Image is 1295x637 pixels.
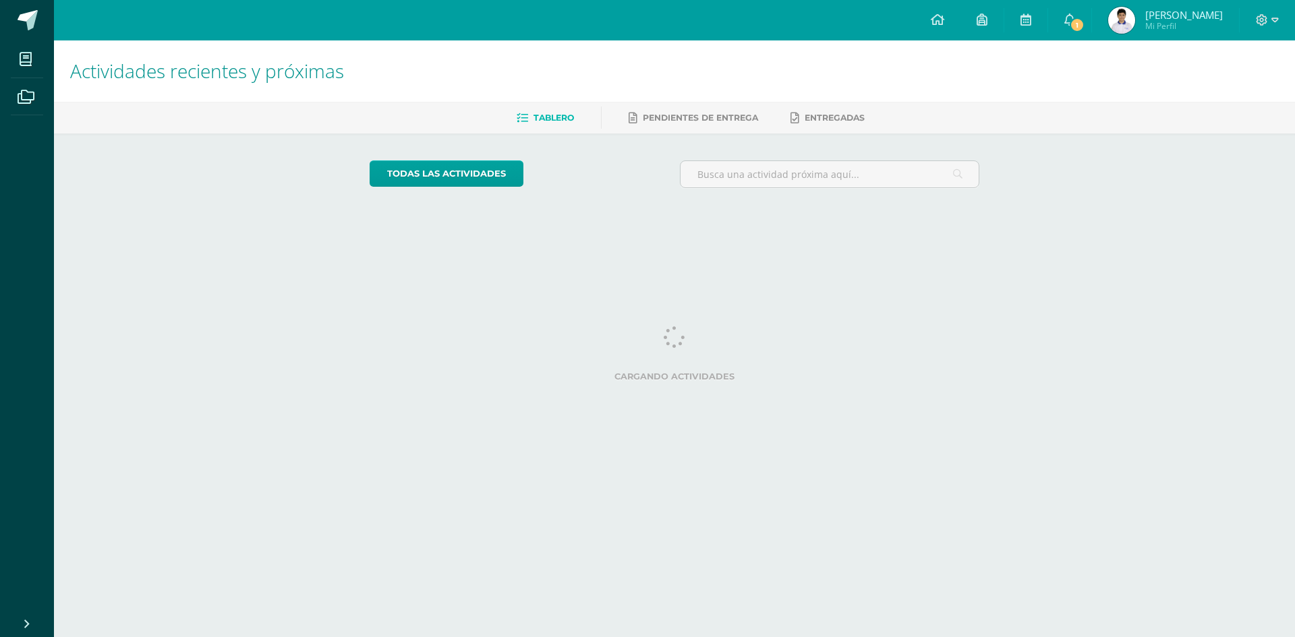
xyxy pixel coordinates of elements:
input: Busca una actividad próxima aquí... [681,161,979,187]
a: Tablero [517,107,574,129]
a: todas las Actividades [370,160,523,187]
span: Tablero [534,113,574,123]
span: Mi Perfil [1145,20,1223,32]
a: Pendientes de entrega [629,107,758,129]
span: [PERSON_NAME] [1145,8,1223,22]
span: Pendientes de entrega [643,113,758,123]
img: 074080cf5bc733bfb543c5917e2dee20.png [1108,7,1135,34]
span: 1 [1070,18,1085,32]
span: Entregadas [805,113,865,123]
a: Entregadas [790,107,865,129]
label: Cargando actividades [370,371,980,382]
span: Actividades recientes y próximas [70,58,344,84]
